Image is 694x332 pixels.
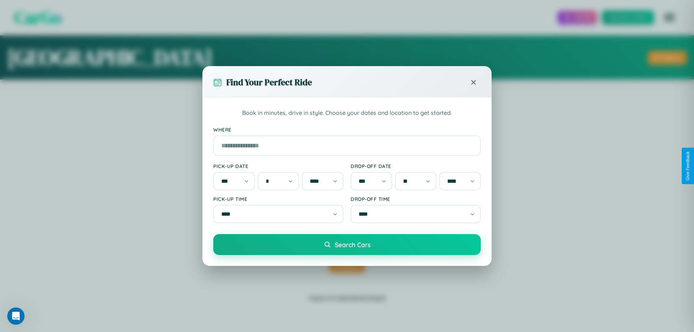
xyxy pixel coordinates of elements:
[213,108,481,118] p: Book in minutes, drive in style. Choose your dates and location to get started.
[213,126,481,133] label: Where
[335,241,370,249] span: Search Cars
[226,76,312,88] h3: Find Your Perfect Ride
[213,234,481,255] button: Search Cars
[351,196,481,202] label: Drop-off Time
[213,163,343,169] label: Pick-up Date
[213,196,343,202] label: Pick-up Time
[351,163,481,169] label: Drop-off Date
